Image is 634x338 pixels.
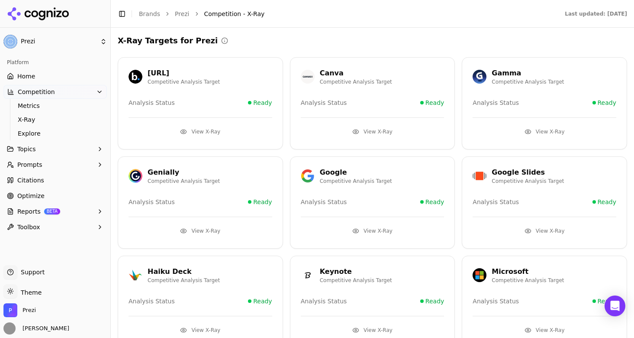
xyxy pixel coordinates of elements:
[19,325,69,332] span: [PERSON_NAME]
[3,322,69,335] button: Open user button
[473,98,519,107] span: Analysis Status
[3,189,107,203] a: Optimize
[320,167,392,178] div: Google
[253,297,272,305] span: Ready
[320,266,392,277] div: Keynote
[3,55,107,69] div: Platform
[301,268,315,282] img: keynote
[17,289,42,296] span: Theme
[14,100,97,112] a: Metrics
[3,303,17,317] img: Prezi
[17,192,45,200] span: Optimize
[129,169,142,183] img: genially
[492,68,564,78] div: Gamma
[17,160,42,169] span: Prompts
[3,205,107,218] button: ReportsBETA
[301,70,315,84] img: canva
[473,169,486,183] img: google slides
[320,68,392,78] div: Canva
[14,114,97,126] a: X-Ray
[598,297,616,305] span: Ready
[492,178,564,185] p: Competitive Analysis Target
[301,169,315,183] img: google
[598,98,616,107] span: Ready
[21,38,97,45] span: Prezi
[17,223,40,231] span: Toolbox
[148,277,220,284] p: Competitive Analysis Target
[473,198,519,206] span: Analysis Status
[320,277,392,284] p: Competitive Analysis Target
[129,268,142,282] img: haiku deck
[14,127,97,140] a: Explore
[17,145,36,153] span: Topics
[492,277,564,284] p: Competitive Analysis Target
[18,101,93,110] span: Metrics
[17,72,35,81] span: Home
[473,297,519,305] span: Analysis Status
[3,85,107,99] button: Competition
[204,10,265,18] span: Competition - X-Ray
[473,224,616,238] button: View X-Ray
[18,88,55,96] span: Competition
[253,198,272,206] span: Ready
[129,70,142,84] img: beautiful.ai
[148,178,220,185] p: Competitive Analysis Target
[473,70,486,84] img: gamma
[129,198,175,206] span: Analysis Status
[18,115,93,124] span: X-Ray
[3,322,16,335] img: Terry Moore
[18,129,93,138] span: Explore
[301,323,444,337] button: View X-Ray
[129,323,272,337] button: View X-Ray
[129,297,175,305] span: Analysis Status
[148,266,220,277] div: Haiku Deck
[253,98,272,107] span: Ready
[473,323,616,337] button: View X-Ray
[129,224,272,238] button: View X-Ray
[320,178,392,185] p: Competitive Analysis Target
[3,173,107,187] a: Citations
[425,98,444,107] span: Ready
[492,78,564,85] p: Competitive Analysis Target
[301,198,347,206] span: Analysis Status
[492,167,564,178] div: Google Slides
[129,98,175,107] span: Analysis Status
[473,125,616,139] button: View X-Ray
[17,176,44,185] span: Citations
[139,10,547,18] nav: breadcrumb
[148,68,220,78] div: [URL]
[425,297,444,305] span: Ready
[129,125,272,139] button: View X-Ray
[301,297,347,305] span: Analysis Status
[3,142,107,156] button: Topics
[3,35,17,49] img: Prezi
[3,220,107,234] button: Toolbox
[301,125,444,139] button: View X-Ray
[17,207,41,216] span: Reports
[425,198,444,206] span: Ready
[320,78,392,85] p: Competitive Analysis Target
[175,10,190,18] a: Prezi
[598,198,616,206] span: Ready
[605,296,625,316] div: Open Intercom Messenger
[473,268,486,282] img: microsoft
[492,266,564,277] div: Microsoft
[565,10,627,17] div: Last updated: [DATE]
[301,224,444,238] button: View X-Ray
[148,167,220,178] div: Genially
[3,303,36,317] button: Open organization switcher
[148,78,220,85] p: Competitive Analysis Target
[118,35,218,47] h2: X-Ray Targets for Prezi
[23,306,36,314] span: Prezi
[3,69,107,83] a: Home
[44,208,60,214] span: BETA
